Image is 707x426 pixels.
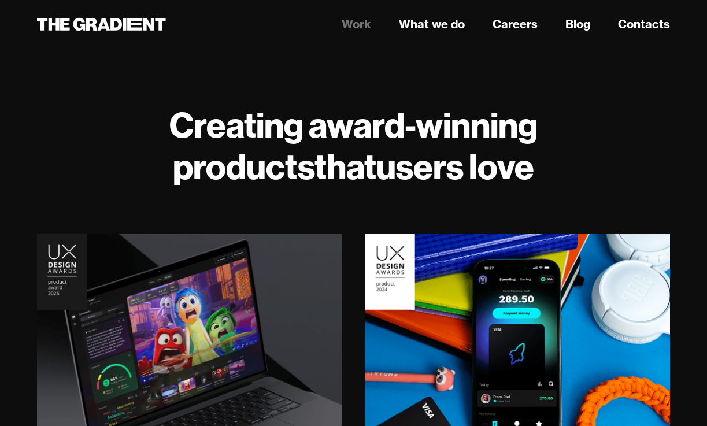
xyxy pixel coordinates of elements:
a: Work [342,16,371,33]
a: Careers [493,16,538,33]
a: What we do [399,16,465,33]
a: Blog [565,16,590,33]
h1: Creating award-winning products users love [37,104,670,187]
a: Contacts [618,16,670,33]
strong: that [314,145,376,188]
